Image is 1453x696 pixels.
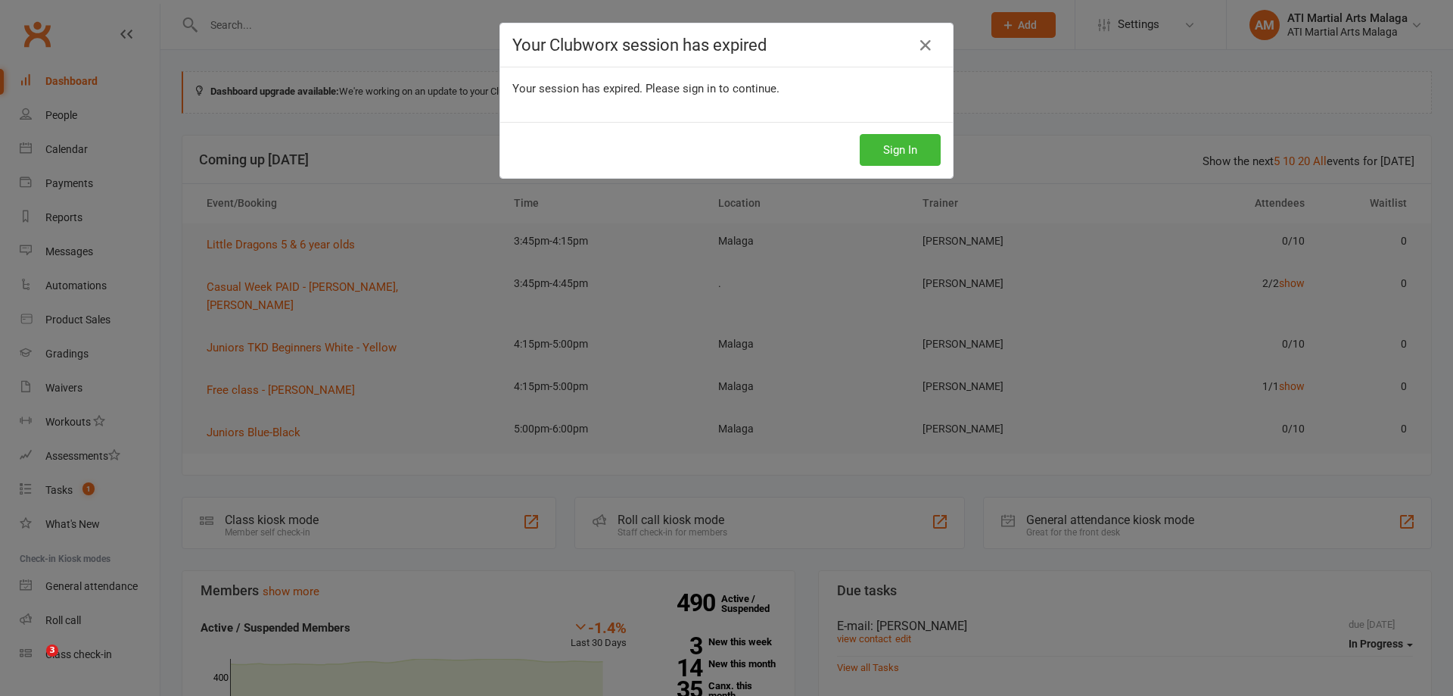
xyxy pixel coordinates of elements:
[913,33,938,58] a: Close
[512,36,941,55] h4: Your Clubworx session has expired
[46,645,58,657] span: 3
[15,645,51,681] iframe: Intercom live chat
[860,134,941,166] button: Sign In
[512,82,779,95] span: Your session has expired. Please sign in to continue.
